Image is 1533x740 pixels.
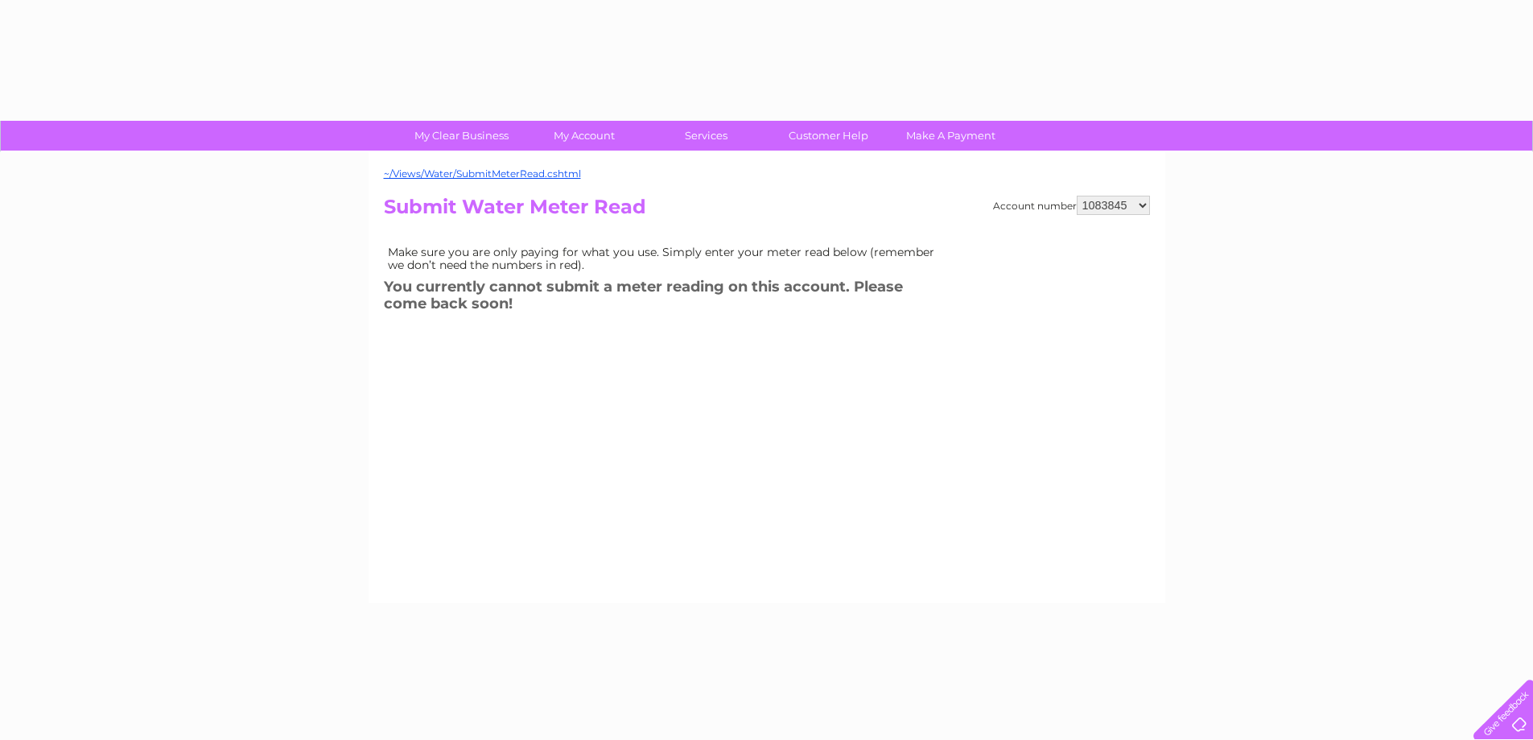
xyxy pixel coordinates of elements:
div: Account number [993,196,1150,215]
td: Make sure you are only paying for what you use. Simply enter your meter read below (remember we d... [384,242,947,275]
h2: Submit Water Meter Read [384,196,1150,226]
a: ~/Views/Water/SubmitMeterRead.cshtml [384,167,581,180]
a: Services [640,121,773,151]
h3: You currently cannot submit a meter reading on this account. Please come back soon! [384,275,947,320]
a: Make A Payment [884,121,1017,151]
a: My Clear Business [395,121,528,151]
a: My Account [517,121,650,151]
a: Customer Help [762,121,895,151]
